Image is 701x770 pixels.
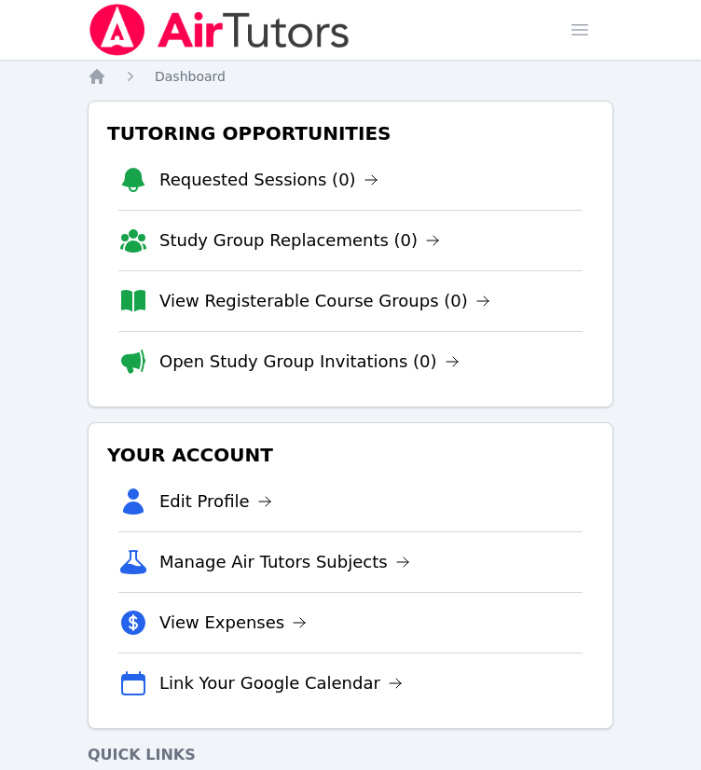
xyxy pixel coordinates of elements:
a: Edit Profile [159,488,272,515]
a: Study Group Replacements (0) [159,227,440,254]
h4: Quick Links [88,744,613,766]
a: Manage Air Tutors Subjects [159,549,410,575]
h3: Your Account [103,438,598,472]
a: Open Study Group Invitations (0) [159,349,460,375]
span: Dashboard [155,69,226,84]
a: View Expenses [159,610,307,636]
a: Dashboard [155,67,226,86]
a: Requested Sessions (0) [159,167,378,193]
a: View Registerable Course Groups (0) [159,288,490,314]
a: Link Your Google Calendar [159,670,403,696]
h3: Tutoring Opportunities [103,117,598,150]
nav: Breadcrumb [88,67,613,86]
img: Air Tutors [88,4,351,56]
